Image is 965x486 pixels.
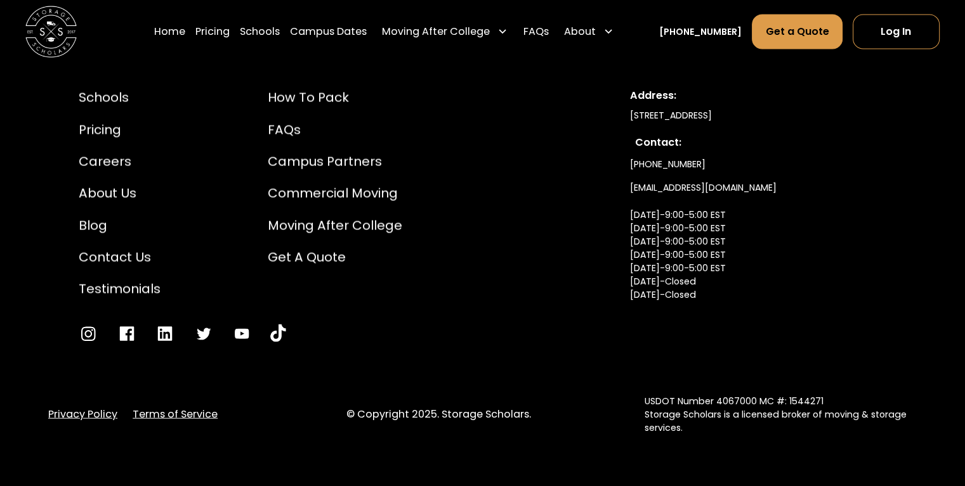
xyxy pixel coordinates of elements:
[268,152,402,171] a: Campus Partners
[382,24,490,39] div: Moving After College
[630,176,777,334] a: [EMAIL_ADDRESS][DOMAIN_NAME][DATE]-9:00-5:00 EST[DATE]-9:00-5:00 EST[DATE]-9:00-5:00 EST[DATE]-9:...
[630,153,706,176] a: [PHONE_NUMBER]
[117,324,136,343] a: Go to Facebook
[635,135,881,150] div: Contact:
[155,324,174,343] a: Go to LinkedIn
[853,15,940,49] a: Log In
[268,88,402,107] a: How to Pack
[133,407,218,422] a: Terms of Service
[564,24,596,39] div: About
[377,14,513,49] div: Moving After College
[25,6,77,58] img: Storage Scholars main logo
[290,14,367,49] a: Campus Dates
[346,407,619,422] div: © Copyright 2025. Storage Scholars.
[268,216,402,235] a: Moving After College
[268,248,402,267] a: Get a Quote
[240,14,280,49] a: Schools
[630,109,886,122] div: [STREET_ADDRESS]
[268,120,402,139] a: FAQs
[79,216,161,235] a: Blog
[630,88,886,103] div: Address:
[79,152,161,171] a: Careers
[270,324,286,343] a: Go to YouTube
[25,6,77,58] a: home
[645,395,917,435] div: USDOT Number 4067000 MC #: 1544271 Storage Scholars is a licensed broker of moving & storage serv...
[195,14,230,49] a: Pricing
[523,14,548,49] a: FAQs
[268,184,402,203] a: Commercial Moving
[194,324,213,343] a: Go to Twitter
[559,14,619,49] div: About
[79,248,161,267] a: Contact Us
[79,279,161,298] a: Testimonials
[79,120,161,139] a: Pricing
[232,324,251,343] a: Go to YouTube
[79,184,161,203] a: About Us
[752,15,842,49] a: Get a Quote
[659,25,742,39] a: [PHONE_NUMBER]
[48,407,117,422] a: Privacy Policy
[154,14,185,49] a: Home
[79,324,98,343] a: Go to Instagram
[79,88,161,107] a: Schools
